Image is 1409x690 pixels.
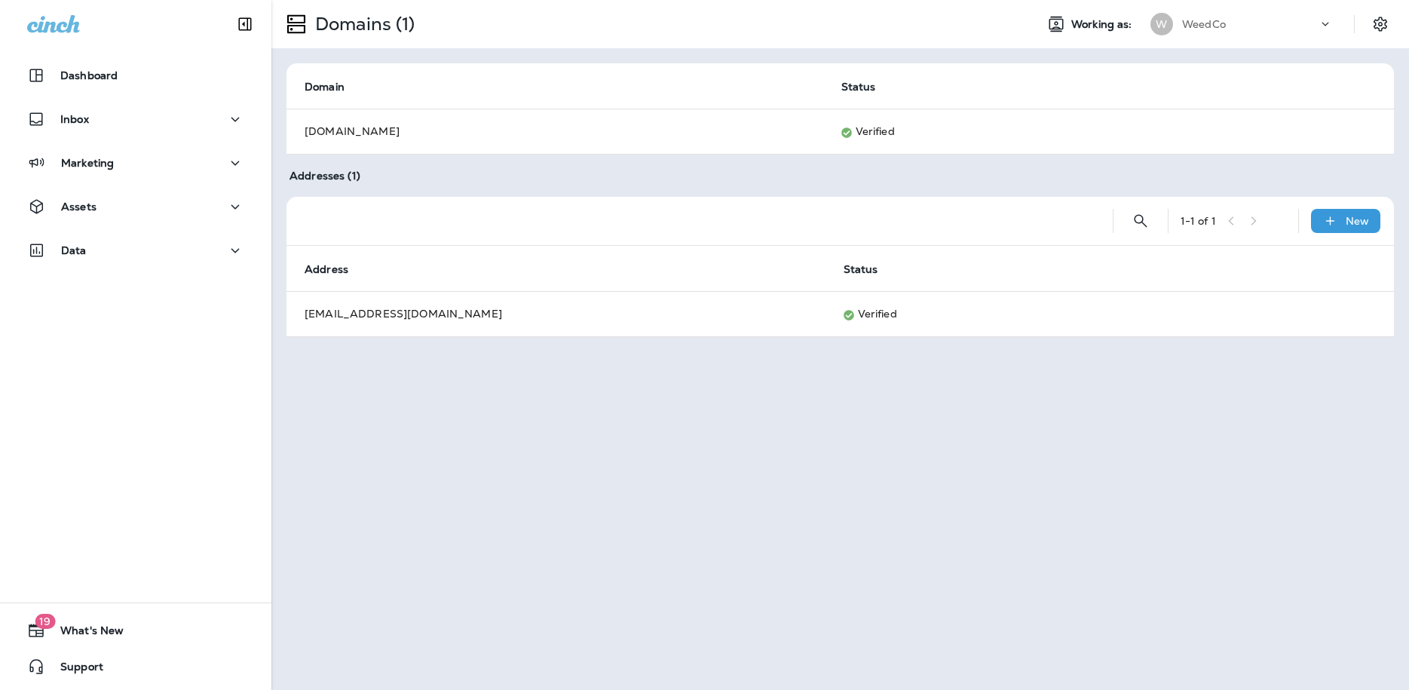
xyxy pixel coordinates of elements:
p: Marketing [61,157,114,169]
p: Domains (1) [309,13,415,35]
button: Inbox [15,104,256,134]
span: Address [305,262,368,276]
div: 1 - 1 of 1 [1181,215,1216,227]
button: 19What's New [15,615,256,646]
p: WeedCo [1182,18,1226,30]
td: Verified [825,291,1358,336]
div: W [1150,13,1173,35]
button: Marketing [15,148,256,178]
span: What's New [45,624,124,642]
span: Status [841,81,876,94]
button: Assets [15,192,256,222]
span: Domain [305,81,345,94]
p: Data [61,244,87,256]
span: Address [305,263,348,276]
button: Settings [1367,11,1394,38]
button: Data [15,235,256,265]
td: [EMAIL_ADDRESS][DOMAIN_NAME] [286,291,825,336]
p: Assets [61,201,96,213]
span: Working as: [1071,18,1135,31]
span: Support [45,661,103,679]
td: [DOMAIN_NAME] [286,109,823,154]
span: Status [841,80,896,94]
td: Verified [823,109,1358,154]
span: Status [844,263,878,276]
span: 19 [35,614,55,629]
button: Dashboard [15,60,256,90]
button: Collapse Sidebar [224,9,266,39]
span: Addresses (1) [289,169,360,182]
button: Support [15,652,256,682]
span: Domain [305,80,364,94]
p: Inbox [60,113,89,125]
span: Status [844,262,898,276]
p: New [1346,215,1369,227]
p: Dashboard [60,69,118,81]
button: Search Addresses [1126,206,1156,236]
